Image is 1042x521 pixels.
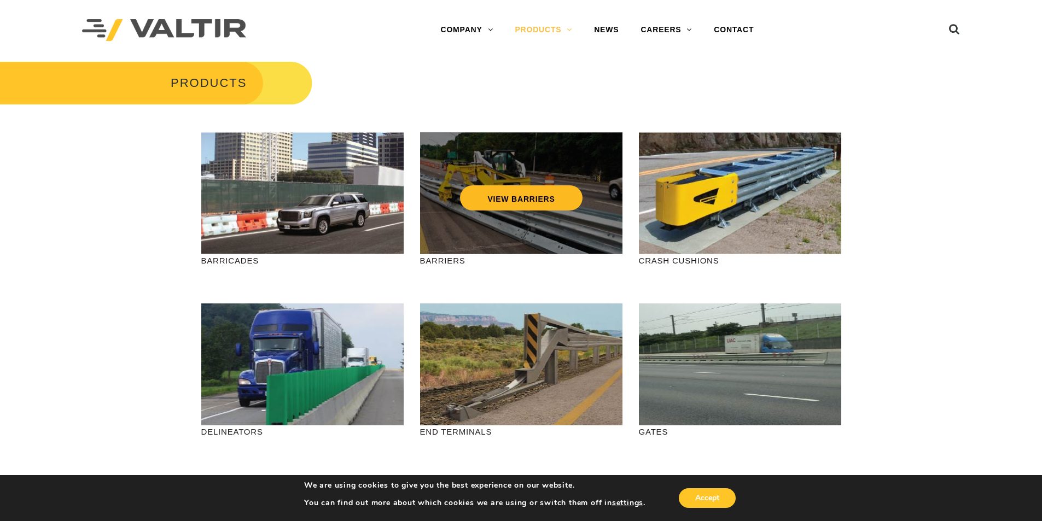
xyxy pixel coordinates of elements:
[679,488,736,508] button: Accept
[201,425,404,438] p: DELINEATORS
[420,254,622,267] p: BARRIERS
[612,498,643,508] button: settings
[504,19,583,41] a: PRODUCTS
[304,481,645,490] p: We are using cookies to give you the best experience on our website.
[639,425,841,438] p: GATES
[703,19,765,41] a: CONTACT
[639,254,841,267] p: CRASH CUSHIONS
[583,19,630,41] a: NEWS
[460,185,582,210] a: VIEW BARRIERS
[420,425,622,438] p: END TERMINALS
[82,19,246,42] img: Valtir
[429,19,504,41] a: COMPANY
[630,19,703,41] a: CAREERS
[304,498,645,508] p: You can find out more about which cookies we are using or switch them off in .
[201,254,404,267] p: BARRICADES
